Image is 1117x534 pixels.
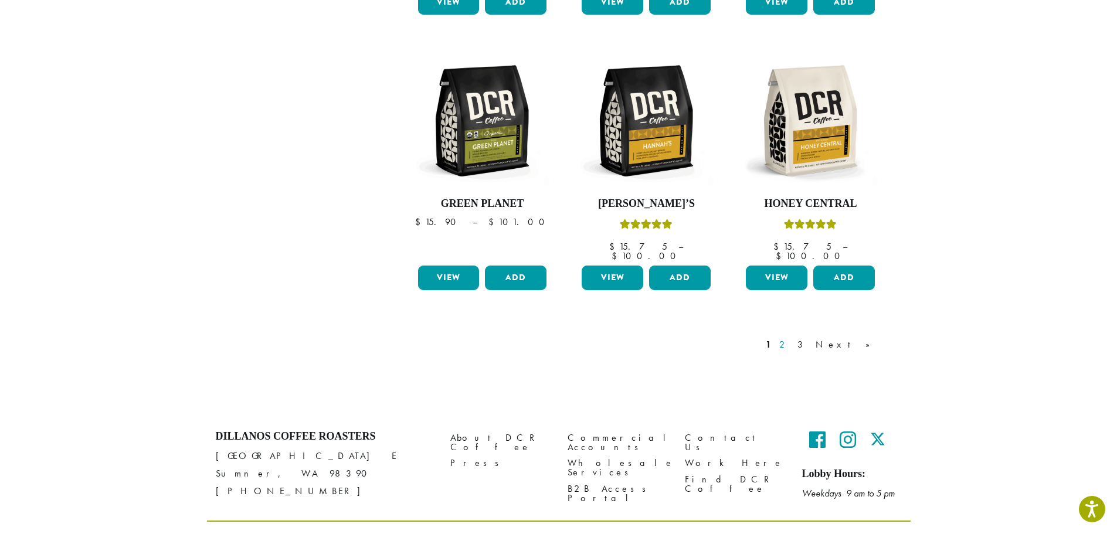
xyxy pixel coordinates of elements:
bdi: 100.00 [776,250,846,262]
h4: Honey Central [743,198,878,210]
span: $ [415,216,425,228]
h4: [PERSON_NAME]’s [579,198,714,210]
span: $ [776,250,786,262]
a: Wholesale Services [568,455,667,481]
span: – [473,216,477,228]
a: Contact Us [685,430,785,455]
a: 1 [763,338,773,352]
span: – [678,240,683,253]
h4: Dillanos Coffee Roasters [216,430,433,443]
bdi: 100.00 [612,250,681,262]
a: [PERSON_NAME]’sRated 5.00 out of 5 [579,53,714,261]
span: – [843,240,847,253]
a: View [746,266,807,290]
img: DCR-12oz-Honey-Central-Stock-scaled.png [743,53,878,188]
span: $ [773,240,783,253]
div: Rated 5.00 out of 5 [620,217,673,235]
a: View [418,266,480,290]
button: Add [649,266,711,290]
a: Honey CentralRated 5.00 out of 5 [743,53,878,261]
a: Green Planet [415,53,550,261]
a: Press [450,455,550,471]
img: DCR-12oz-Hannahs-Stock-scaled.png [579,53,714,188]
h4: Green Planet [415,198,550,210]
a: View [582,266,643,290]
a: Commercial Accounts [568,430,667,455]
h5: Lobby Hours: [802,468,902,481]
a: About DCR Coffee [450,430,550,455]
a: Next » [813,338,881,352]
a: Find DCR Coffee [685,471,785,496]
span: $ [609,240,619,253]
bdi: 101.00 [488,216,550,228]
bdi: 15.75 [773,240,831,253]
button: Add [813,266,875,290]
bdi: 15.75 [609,240,667,253]
p: [GEOGRAPHIC_DATA] E Sumner, WA 98390 [PHONE_NUMBER] [216,447,433,500]
a: 3 [795,338,810,352]
button: Add [485,266,546,290]
div: Rated 5.00 out of 5 [784,217,837,235]
a: B2B Access Portal [568,481,667,506]
a: 2 [777,338,792,352]
a: Work Here [685,455,785,471]
em: Weekdays 9 am to 5 pm [802,487,895,499]
span: $ [612,250,622,262]
img: DCR-12oz-FTO-Green-Planet-Stock-scaled.png [415,53,549,188]
span: $ [488,216,498,228]
bdi: 15.90 [415,216,461,228]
